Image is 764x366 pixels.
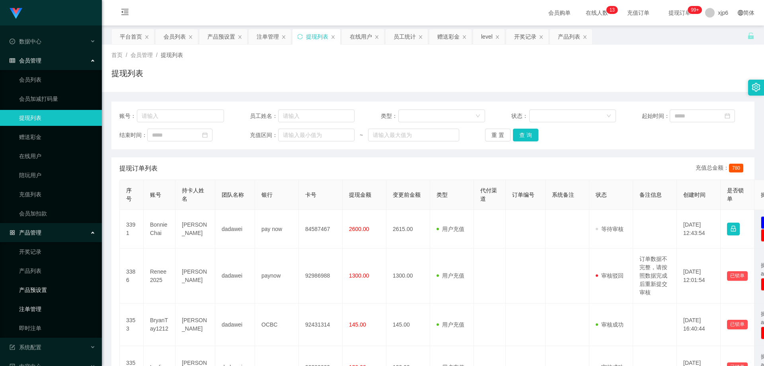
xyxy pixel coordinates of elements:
i: 图标: calendar [202,132,208,138]
div: level [481,29,493,44]
td: 84587467 [299,210,343,249]
td: 订单数据不完整，请按照数据完成后重新提交审核 [633,249,677,303]
button: 重 置 [485,129,511,141]
span: 780 [729,164,743,172]
span: 提现订单 [665,10,695,16]
input: 请输入最小值为 [278,129,355,141]
td: dadawei [215,303,255,346]
i: 图标: check-circle-o [10,39,15,44]
td: BryanTay1212 [144,303,175,346]
span: 充值区间： [250,131,278,139]
td: [PERSON_NAME] [175,303,215,346]
span: 系统配置 [10,344,41,350]
img: logo.9652507e.png [10,8,22,19]
div: 员工统计 [394,29,416,44]
span: ~ [355,131,368,139]
i: 图标: setting [752,83,760,92]
sup: 13 [606,6,618,14]
a: 会员加减打码量 [19,91,95,107]
span: 1300.00 [349,272,369,279]
td: [PERSON_NAME] [175,210,215,249]
a: 产品预设置 [19,282,95,298]
span: 审核成功 [596,321,624,328]
div: 平台首页 [120,29,142,44]
i: 图标: close [374,35,379,39]
td: [PERSON_NAME] [175,249,215,303]
i: 图标: form [10,344,15,350]
p: 3 [612,6,615,14]
span: 是否锁单 [727,187,744,202]
span: 在线人数 [582,10,612,16]
div: 产品预设置 [207,29,235,44]
span: / [156,52,158,58]
span: 首页 [111,52,123,58]
span: 起始时间： [642,112,670,120]
span: 用户充值 [437,226,464,232]
span: 代付渠道 [480,187,497,202]
sup: 211 [688,6,702,14]
td: dadawei [215,249,255,303]
p: 1 [610,6,612,14]
td: 3353 [120,303,144,346]
span: 员工姓名： [250,112,278,120]
span: 卡号 [305,192,316,198]
div: 开奖记录 [514,29,536,44]
div: 会员列表 [164,29,186,44]
i: 图标: close [462,35,467,39]
div: 产品列表 [558,29,580,44]
span: 审核驳回 [596,272,624,279]
i: 图标: unlock [747,32,754,39]
td: paynow [255,249,299,303]
div: 提现列表 [306,29,328,44]
span: 创建时间 [683,192,706,198]
h1: 提现列表 [111,67,143,79]
span: 2600.00 [349,226,369,232]
i: 图标: close [583,35,587,39]
i: 图标: close [331,35,335,39]
button: 已锁单 [727,320,748,329]
td: 3386 [120,249,144,303]
td: OCBC [255,303,299,346]
td: 145.00 [386,303,430,346]
input: 请输入 [278,110,355,122]
span: 银行 [261,192,273,198]
i: 图标: menu-fold [111,0,138,26]
td: pay now [255,210,299,249]
i: 图标: appstore-o [10,230,15,235]
a: 会员加扣款 [19,206,95,221]
i: 图标: global [738,10,743,16]
i: 图标: close [188,35,193,39]
i: 图标: calendar [725,113,730,119]
span: 用户充值 [437,321,464,328]
span: 145.00 [349,321,366,328]
span: 结束时间： [119,131,147,139]
span: 产品管理 [10,229,41,236]
span: 状态 [596,192,607,198]
a: 开奖记录 [19,244,95,260]
input: 请输入最大值为 [368,129,459,141]
span: 提现订单列表 [119,164,158,173]
i: 图标: table [10,58,15,63]
div: 在线用户 [350,29,372,44]
td: [DATE] 12:01:54 [677,249,721,303]
span: 提现金额 [349,192,371,198]
span: 充值订单 [623,10,653,16]
span: 提现列表 [161,52,183,58]
a: 在线用户 [19,148,95,164]
span: 数据中心 [10,38,41,45]
td: 92431314 [299,303,343,346]
span: 备注信息 [639,192,662,198]
td: 1300.00 [386,249,430,303]
a: 会员列表 [19,72,95,88]
span: 等待审核 [596,226,624,232]
span: / [126,52,127,58]
span: 系统备注 [552,192,574,198]
td: [DATE] 12:43:54 [677,210,721,249]
button: 已锁单 [727,271,748,281]
td: 3391 [120,210,144,249]
div: 充值总金额： [696,164,746,173]
button: 查 询 [513,129,538,141]
i: 图标: close [418,35,423,39]
span: 持卡人姓名 [182,187,204,202]
a: 即时注单 [19,320,95,336]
